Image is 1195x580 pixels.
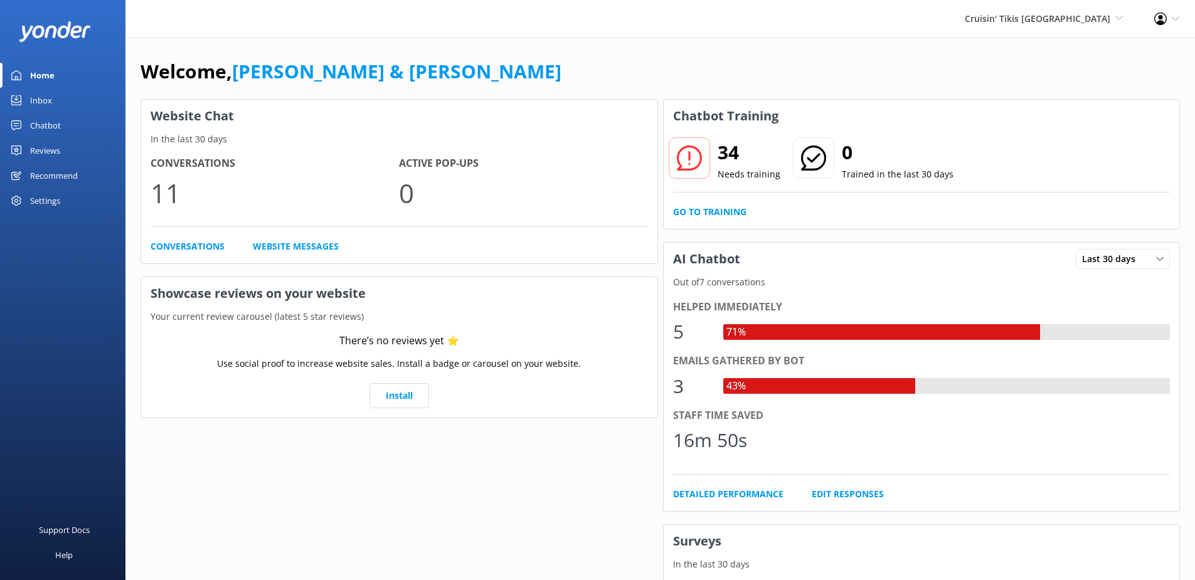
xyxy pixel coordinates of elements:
div: 43% [723,378,749,394]
a: Conversations [151,240,225,253]
a: Install [369,383,429,408]
span: Last 30 days [1082,252,1143,266]
p: In the last 30 days [141,132,657,146]
p: 0 [399,172,647,214]
div: Chatbot [30,113,61,138]
div: There’s no reviews yet ⭐ [339,333,459,349]
h3: Surveys [664,525,1180,557]
a: Go to Training [673,205,746,219]
div: Helped immediately [673,299,1171,315]
a: Detailed Performance [673,487,783,501]
img: yonder-white-logo.png [19,21,91,42]
div: Home [30,63,55,88]
div: Staff time saved [673,408,1171,424]
p: 11 [151,172,399,214]
div: Reviews [30,138,60,163]
a: Website Messages [253,240,339,253]
h2: 0 [842,137,953,167]
h2: 34 [718,137,780,167]
h3: AI Chatbot [664,243,750,275]
span: Cruisin' Tikis [GEOGRAPHIC_DATA] [965,13,1110,24]
a: [PERSON_NAME] & [PERSON_NAME] [232,58,561,84]
div: Settings [30,188,60,213]
h3: Chatbot Training [664,100,788,132]
h4: Active Pop-ups [399,156,647,172]
h3: Website Chat [141,100,657,132]
div: 71% [723,324,749,340]
p: Trained in the last 30 days [842,167,953,181]
p: Out of 7 conversations [664,275,1180,289]
p: In the last 30 days [664,557,1180,571]
div: Support Docs [39,517,90,542]
h4: Conversations [151,156,399,172]
div: 3 [673,371,711,401]
div: Emails gathered by bot [673,353,1171,369]
div: Recommend [30,163,78,188]
h1: Welcome, [141,56,561,87]
p: Needs training [718,167,780,181]
div: Help [55,542,73,567]
p: Your current review carousel (latest 5 star reviews) [141,310,657,324]
div: 5 [673,317,711,347]
div: 16m 50s [673,425,747,455]
p: Use social proof to increase website sales. Install a badge or carousel on your website. [217,357,581,371]
h3: Showcase reviews on your website [141,277,657,310]
a: Edit Responses [812,487,884,501]
div: Inbox [30,88,52,113]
